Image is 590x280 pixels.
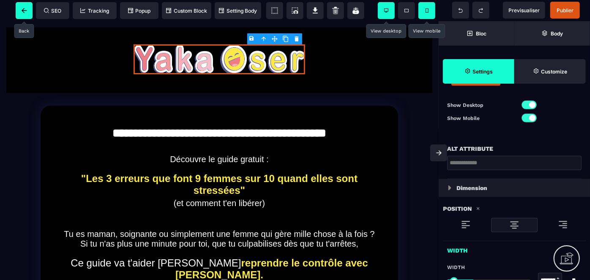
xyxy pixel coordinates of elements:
span: Settings [443,59,514,84]
text: Tu es maman, soignante ou simplement une femme qui gère mille chose à la fois ? Si tu n'as plus u... [62,208,377,234]
img: aa6757e2f70c7967f7730340346f47c4_yakaoser_%C3%A9crit__copie.png [134,23,305,53]
span: Screenshot [287,2,303,19]
span: Open Blocks [439,21,514,46]
span: (et comment t'en libérer) [174,177,265,187]
span: SEO [44,8,62,14]
p: Show Desktop [447,101,514,109]
text: "Les 3 erreurs que font 9 femmes sur 10 quand elles sont stressées" [62,150,377,177]
strong: Customize [541,68,567,75]
img: loading [448,185,451,190]
b: reprendre le contrôle avec [PERSON_NAME]. [175,236,371,259]
img: loading [558,220,568,230]
strong: Bloc [476,30,486,37]
span: Preview [503,2,545,19]
div: Alt attribute [447,144,582,154]
p: Show Mobile [447,114,514,122]
p: Position [443,204,472,214]
span: Previsualiser [508,7,540,14]
strong: Settings [473,68,493,75]
span: Open Style Manager [514,59,586,84]
span: Custom Block [166,8,207,14]
span: Tracking [80,8,109,14]
span: View components [266,2,283,19]
span: Popup [128,8,151,14]
text: Ce guide va t'aider [PERSON_NAME] [62,234,377,262]
span: Publier [557,7,574,14]
img: loading [461,220,471,230]
span: Open Layer Manager [514,21,590,46]
img: loading [476,207,480,211]
text: Découvre le guide gratuit : [62,133,377,150]
img: loading [509,220,519,230]
span: Width [447,264,465,271]
span: Setting Body [219,8,257,14]
div: Width [439,241,590,256]
p: Dimension [456,183,487,193]
strong: Body [551,30,563,37]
